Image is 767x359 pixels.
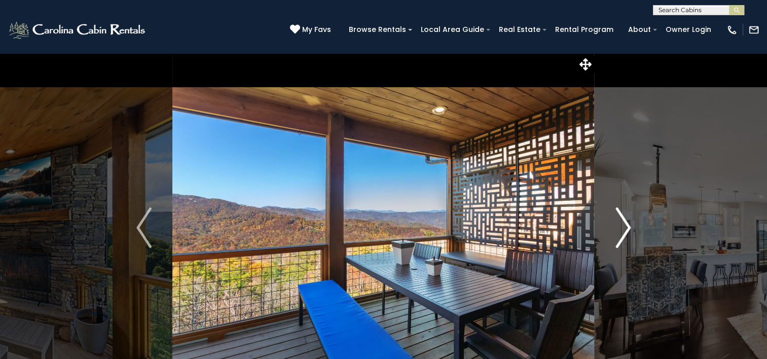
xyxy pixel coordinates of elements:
a: Local Area Guide [416,22,489,38]
img: phone-regular-white.png [726,24,738,35]
img: arrow [615,207,631,248]
img: mail-regular-white.png [748,24,759,35]
img: White-1-2.png [8,20,148,40]
a: Rental Program [550,22,618,38]
a: Owner Login [661,22,716,38]
a: Browse Rentals [344,22,411,38]
a: My Favs [290,24,334,35]
a: Real Estate [494,22,545,38]
a: About [623,22,656,38]
span: My Favs [302,24,331,35]
img: arrow [136,207,152,248]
